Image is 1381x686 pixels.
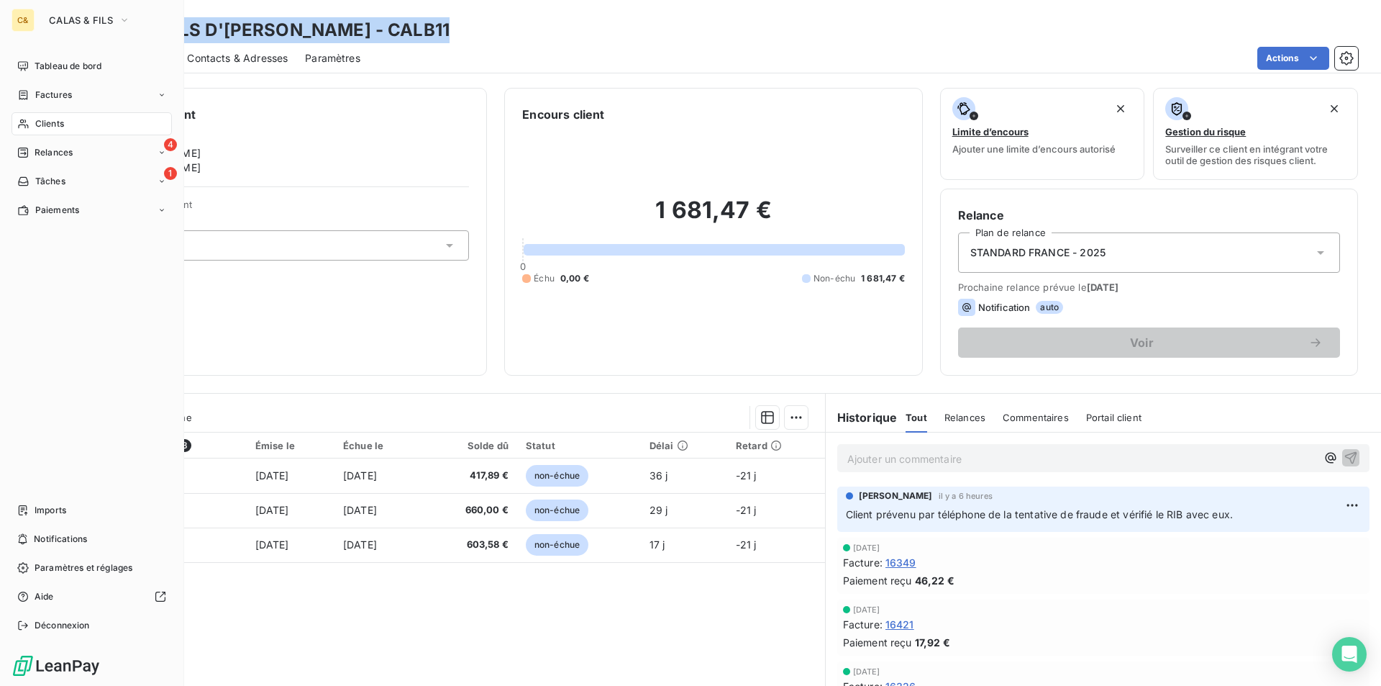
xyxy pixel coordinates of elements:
div: C& [12,9,35,32]
span: Propriétés Client [116,199,469,219]
span: Gestion du risque [1165,126,1246,137]
span: 1 681,47 € [861,272,905,285]
span: Factures [35,89,72,101]
span: -21 j [736,469,757,482]
button: Limite d’encoursAjouter une limite d’encours autorisé [940,88,1145,180]
span: Tâches [35,175,65,188]
span: il y a 6 heures [939,492,993,500]
span: Notifications [34,533,87,546]
span: [DATE] [853,543,880,552]
span: CALAS & FILS [49,14,113,26]
span: 29 j [650,504,668,516]
span: 16349 [885,555,916,570]
span: Portail client [1086,412,1141,423]
span: 417,89 € [432,469,509,483]
span: [DATE] [255,504,289,516]
div: Délai [650,440,719,451]
span: [PERSON_NAME] [859,489,933,502]
span: Clients [35,117,64,130]
span: Ajouter une limite d’encours autorisé [952,143,1116,155]
span: 0 [520,261,526,272]
span: [DATE] [255,538,289,551]
span: Non-échu [813,272,855,285]
span: [DATE] [343,538,377,551]
span: Imports [35,504,66,517]
span: Voir [975,337,1308,348]
span: STANDARD FRANCE - 2025 [970,245,1106,260]
span: Paramètres [305,51,360,66]
h6: Historique [826,409,898,426]
span: non-échue [526,465,588,487]
span: -21 j [736,504,757,516]
button: Voir [958,328,1340,358]
span: Aide [35,590,54,603]
span: [DATE] [255,469,289,482]
span: Tableau de bord [35,60,101,73]
span: [DATE] [853,667,880,676]
span: 660,00 € [432,503,509,518]
span: Paramètres et réglages [35,561,132,574]
span: 46,22 € [915,573,954,588]
span: 603,58 € [432,538,509,552]
span: 16421 [885,617,914,632]
div: Open Intercom Messenger [1332,637,1367,672]
h6: Informations client [87,106,469,123]
span: [DATE] [853,605,880,614]
button: Gestion du risqueSurveiller ce client en intégrant votre outil de gestion des risques client. [1153,88,1358,180]
h2: 1 681,47 € [522,196,904,239]
div: Statut [526,440,632,451]
span: [DATE] [1087,281,1119,293]
span: non-échue [526,500,588,521]
div: Retard [736,440,816,451]
span: 3 [178,439,191,452]
h6: Relance [958,207,1340,224]
span: [DATE] [343,469,377,482]
span: 36 j [650,469,668,482]
span: auto [1036,301,1063,314]
span: Facture : [843,555,883,570]
span: Paiement reçu [843,635,912,650]
span: Commentaires [1003,412,1069,423]
div: Échue le [343,440,415,451]
span: -21 j [736,538,757,551]
span: Échu [534,272,555,285]
span: 0,00 € [560,272,589,285]
span: Tout [906,412,927,423]
span: Contacts & Adresses [187,51,288,66]
span: Relances [944,412,985,423]
span: Relances [35,146,73,159]
span: 17 j [650,538,665,551]
span: Paiement reçu [843,573,912,588]
h6: Encours client [522,106,604,123]
span: Surveiller ce client en intégrant votre outil de gestion des risques client. [1165,143,1346,166]
span: Client prévenu par téléphone de la tentative de fraude et vérifié le RIB avec eux. [846,508,1233,520]
span: non-échue [526,534,588,556]
div: Émise le [255,440,326,451]
span: Prochaine relance prévue le [958,281,1340,293]
span: [DATE] [343,504,377,516]
span: Limite d’encours [952,126,1029,137]
span: Notification [978,302,1031,313]
a: Aide [12,585,172,608]
span: Paiements [35,204,79,217]
div: Solde dû [432,440,509,451]
span: 4 [164,138,177,151]
span: Facture : [843,617,883,632]
span: 17,92 € [915,635,950,650]
span: 1 [164,167,177,180]
h3: LES FILS D'[PERSON_NAME] - CALB11 [127,17,450,43]
img: Logo LeanPay [12,654,101,677]
span: Déconnexion [35,619,90,632]
button: Actions [1257,47,1329,70]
